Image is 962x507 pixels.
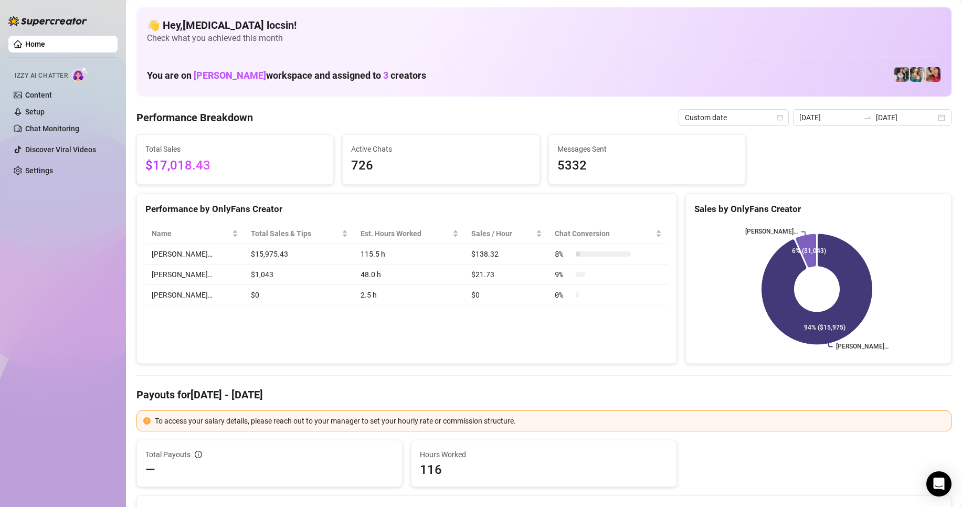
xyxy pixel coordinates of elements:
span: Total Sales & Tips [251,228,340,239]
th: Name [145,224,245,244]
img: Katy [894,67,909,82]
span: Active Chats [351,143,531,155]
td: $1,043 [245,265,354,285]
text: [PERSON_NAME]… [746,228,798,236]
h4: 👋 Hey, [MEDICAL_DATA] locsin ! [147,18,941,33]
span: Name [152,228,230,239]
span: to [863,113,872,122]
span: 5332 [557,156,737,176]
img: logo-BBDzfeDw.svg [8,16,87,26]
td: 115.5 h [354,244,465,265]
span: Total Sales [145,143,325,155]
span: Hours Worked [420,449,668,460]
img: Vanessa [926,67,940,82]
span: Total Payouts [145,449,191,460]
img: AI Chatter [72,67,88,82]
td: 48.0 h [354,265,465,285]
td: [PERSON_NAME]… [145,285,245,305]
a: Setup [25,108,45,116]
th: Sales / Hour [465,224,548,244]
a: Discover Viral Videos [25,145,96,154]
th: Chat Conversion [548,224,668,244]
span: info-circle [195,451,202,458]
td: 2.5 h [354,285,465,305]
text: [PERSON_NAME]… [836,343,889,351]
div: Performance by OnlyFans Creator [145,202,668,216]
span: calendar [777,114,783,121]
span: Messages Sent [557,143,737,155]
span: 3 [383,70,388,81]
span: swap-right [863,113,872,122]
span: 9 % [555,269,572,280]
span: 0 % [555,289,572,301]
div: Sales by OnlyFans Creator [694,202,943,216]
span: Custom date [685,110,783,125]
input: End date [876,112,936,123]
td: $138.32 [465,244,548,265]
a: Content [25,91,52,99]
h1: You are on workspace and assigned to creators [147,70,426,81]
span: 726 [351,156,531,176]
span: Chat Conversion [555,228,653,239]
span: 116 [420,461,668,478]
span: [PERSON_NAME] [194,70,266,81]
div: To access your salary details, please reach out to your manager to set your hourly rate or commis... [155,415,945,427]
td: $21.73 [465,265,548,285]
img: Zaddy [910,67,925,82]
td: [PERSON_NAME]… [145,244,245,265]
td: $15,975.43 [245,244,354,265]
span: — [145,461,155,478]
a: Settings [25,166,53,175]
span: Izzy AI Chatter [15,71,68,81]
td: $0 [245,285,354,305]
span: exclamation-circle [143,417,151,425]
span: Sales / Hour [471,228,534,239]
h4: Performance Breakdown [136,110,253,125]
span: Check what you achieved this month [147,33,941,44]
a: Chat Monitoring [25,124,79,133]
span: $17,018.43 [145,156,325,176]
th: Total Sales & Tips [245,224,354,244]
div: Open Intercom Messenger [926,471,952,497]
h4: Payouts for [DATE] - [DATE] [136,387,952,402]
div: Est. Hours Worked [361,228,450,239]
td: [PERSON_NAME]… [145,265,245,285]
td: $0 [465,285,548,305]
a: Home [25,40,45,48]
span: 8 % [555,248,572,260]
input: Start date [799,112,859,123]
